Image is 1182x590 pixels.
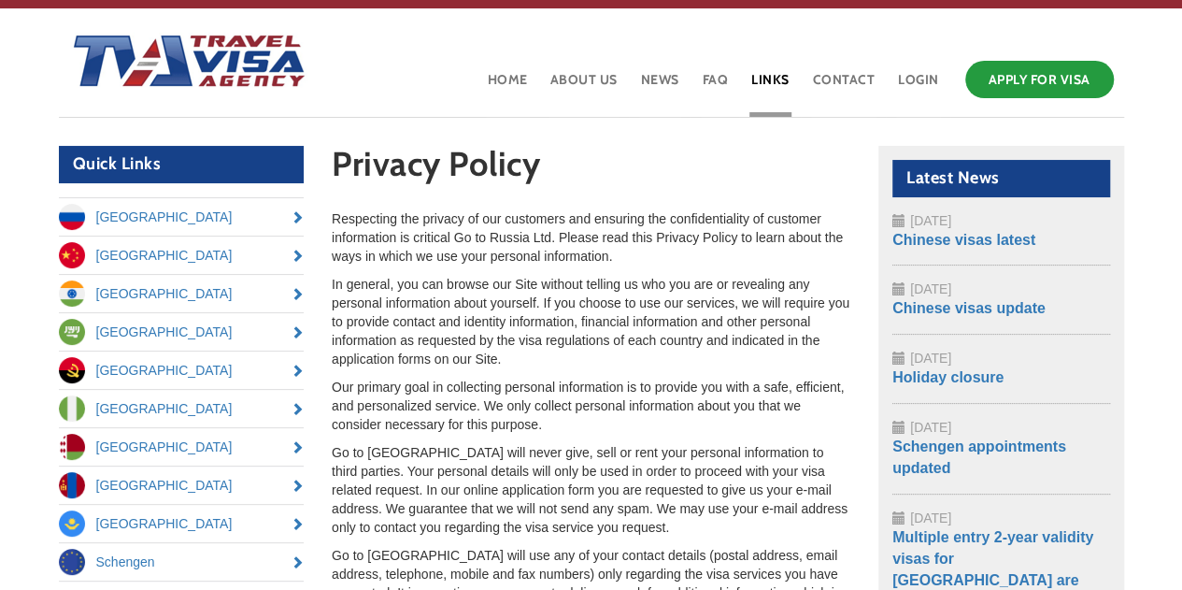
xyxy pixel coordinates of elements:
[59,313,305,351] a: [GEOGRAPHIC_DATA]
[892,300,1046,316] a: Chinese visas update
[892,439,1066,476] a: Schengen appointments updated
[59,198,305,236] a: [GEOGRAPHIC_DATA]
[332,443,850,537] p: Go to [GEOGRAPHIC_DATA] will never give, sell or rent your personal information to third parties....
[749,56,791,117] a: Links
[59,237,305,274] a: [GEOGRAPHIC_DATA]
[811,56,877,117] a: Contact
[332,378,850,434] p: Our primary goal in collecting personal information is to provide you with a safe, efficient, and...
[332,146,850,192] h1: Privacy Policy
[639,56,681,117] a: News
[910,420,951,435] span: [DATE]
[59,352,305,389] a: [GEOGRAPHIC_DATA]
[910,511,951,525] span: [DATE]
[892,232,1035,248] a: Chinese visas latest
[59,275,305,312] a: [GEOGRAPHIC_DATA]
[701,56,731,117] a: FAQ
[59,390,305,427] a: [GEOGRAPHIC_DATA]
[910,281,951,296] span: [DATE]
[910,351,951,366] span: [DATE]
[892,369,1004,385] a: Holiday closure
[332,209,850,266] p: Respecting the privacy of our customers and ensuring the confidentiality of customer information ...
[59,543,305,581] a: Schengen
[332,275,850,368] p: In general, you can browse our Site without telling us who you are or revealing any personal info...
[59,428,305,466] a: [GEOGRAPHIC_DATA]
[486,56,530,117] a: Home
[892,160,1110,197] h2: Latest News
[965,61,1114,98] a: Apply for Visa
[896,56,941,117] a: Login
[910,213,951,228] span: [DATE]
[59,467,305,504] a: [GEOGRAPHIC_DATA]
[59,16,307,109] img: Home
[59,505,305,542] a: [GEOGRAPHIC_DATA]
[548,56,619,117] a: About Us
